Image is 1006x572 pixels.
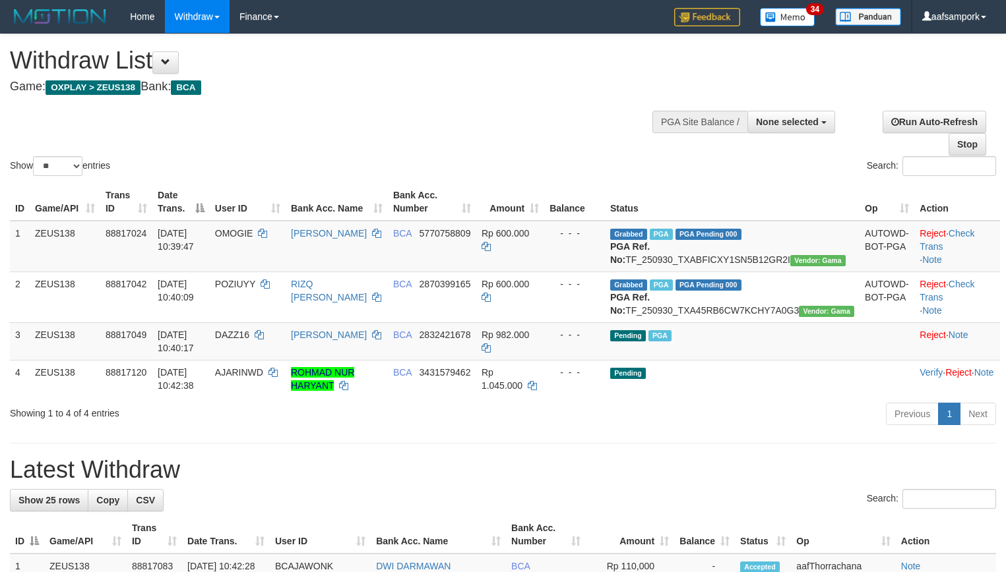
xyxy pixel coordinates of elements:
[482,279,529,289] span: Rp 600.000
[393,228,412,239] span: BCA
[10,80,658,94] h4: Game: Bank:
[756,117,819,127] span: None selected
[974,367,994,378] a: Note
[106,329,146,340] span: 88817049
[610,368,646,379] span: Pending
[127,489,164,511] a: CSV
[791,516,895,554] th: Op: activate to sort column ascending
[799,306,854,317] span: Vendor URL: https://trx31.1velocity.biz
[610,279,647,291] span: Grabbed
[291,367,354,391] a: ROHMAD NUR HARYANT
[922,305,942,316] a: Note
[914,360,1000,397] td: · ·
[945,367,972,378] a: Reject
[127,516,182,554] th: Trans ID: activate to sort column ascending
[605,272,860,322] td: TF_250930_TXA45RB6CW7KCHY7A0G3
[44,516,127,554] th: Game/API: activate to sort column ascending
[920,279,946,289] a: Reject
[88,489,128,511] a: Copy
[10,489,88,511] a: Show 25 rows
[949,329,968,340] a: Note
[10,322,30,360] td: 3
[920,228,974,252] a: Check Trans
[760,8,815,26] img: Button%20Memo.svg
[420,367,471,378] span: Copy 3431579462 to clipboard
[920,228,946,239] a: Reject
[550,366,600,379] div: - - -
[158,279,194,302] span: [DATE] 10:40:09
[610,241,650,265] b: PGA Ref. No:
[747,111,835,133] button: None selected
[482,329,529,340] span: Rp 982.000
[215,367,263,378] span: AJARINWD
[674,516,735,554] th: Balance: activate to sort column ascending
[610,229,647,240] span: Grabbed
[960,403,996,425] a: Next
[291,279,367,302] a: RIZQ [PERSON_NAME]
[676,229,741,240] span: PGA Pending
[544,183,605,221] th: Balance
[393,367,412,378] span: BCA
[605,221,860,272] td: TF_250930_TXABFICXY1SN5B12GR2I
[215,329,249,340] span: DAZZ16
[215,279,255,289] span: POZIUYY
[550,277,600,291] div: - - -
[10,360,30,397] td: 4
[610,330,646,341] span: Pending
[648,330,672,341] span: Marked by aafsolysreylen
[735,516,791,554] th: Status: activate to sort column ascending
[30,360,100,397] td: ZEUS138
[270,516,371,554] th: User ID: activate to sort column ascending
[914,183,1000,221] th: Action
[914,322,1000,360] td: ·
[676,279,741,291] span: PGA Pending
[30,322,100,360] td: ZEUS138
[674,8,740,26] img: Feedback.jpg
[106,367,146,378] span: 88817120
[902,489,996,509] input: Search:
[100,183,152,221] th: Trans ID: activate to sort column ascending
[920,329,946,340] a: Reject
[586,516,674,554] th: Amount: activate to sort column ascending
[806,3,824,15] span: 34
[482,367,522,391] span: Rp 1.045.000
[10,47,658,74] h1: Withdraw List
[371,516,506,554] th: Bank Acc. Name: activate to sort column ascending
[860,272,914,322] td: AUTOWD-BOT-PGA
[10,221,30,272] td: 1
[158,367,194,391] span: [DATE] 10:42:38
[610,292,650,316] b: PGA Ref. No:
[10,516,44,554] th: ID: activate to sort column descending
[867,156,996,176] label: Search:
[46,80,141,95] span: OXPLAY > ZEUS138
[30,183,100,221] th: Game/API: activate to sort column ascending
[171,80,201,95] span: BCA
[376,561,451,571] a: DWI DARMAWAN
[420,279,471,289] span: Copy 2870399165 to clipboard
[902,156,996,176] input: Search:
[215,228,253,239] span: OMOGIE
[393,279,412,289] span: BCA
[650,279,673,291] span: Marked by aafsolysreylen
[10,7,110,26] img: MOTION_logo.png
[550,227,600,240] div: - - -
[106,228,146,239] span: 88817024
[914,272,1000,322] td: · ·
[896,516,996,554] th: Action
[883,111,986,133] a: Run Auto-Refresh
[605,183,860,221] th: Status
[158,228,194,252] span: [DATE] 10:39:47
[210,183,286,221] th: User ID: activate to sort column ascending
[835,8,901,26] img: panduan.png
[420,228,471,239] span: Copy 5770758809 to clipboard
[860,221,914,272] td: AUTOWD-BOT-PGA
[860,183,914,221] th: Op: activate to sort column ascending
[10,401,409,420] div: Showing 1 to 4 of 4 entries
[506,516,586,554] th: Bank Acc. Number: activate to sort column ascending
[106,279,146,289] span: 88817042
[922,254,942,265] a: Note
[920,367,943,378] a: Verify
[511,561,530,571] span: BCA
[158,329,194,353] span: [DATE] 10:40:17
[886,403,939,425] a: Previous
